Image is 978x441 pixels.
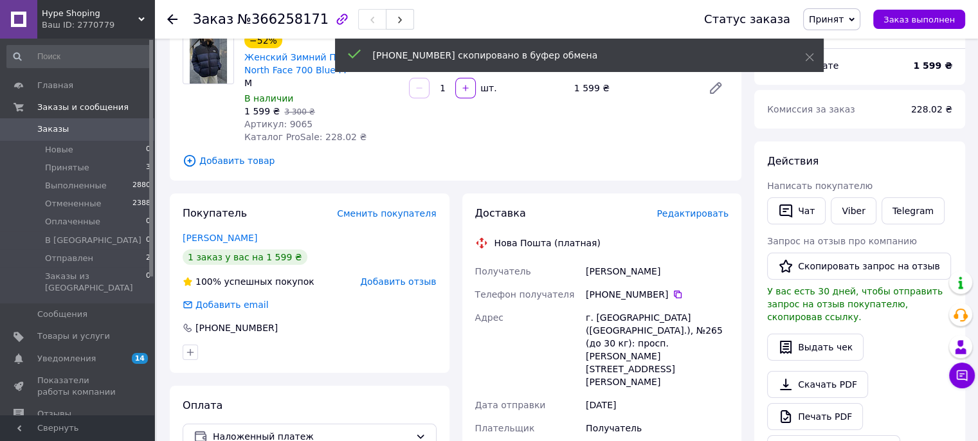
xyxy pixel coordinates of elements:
[373,49,773,62] div: [PHONE_NUMBER] скопировано в буфер обмена
[37,102,129,113] span: Заказы и сообщения
[244,52,388,75] a: Женский Зимний Пуховик The North Face 700 Blue M
[132,198,150,210] span: 2388
[146,144,150,156] span: 0
[45,271,146,294] span: Заказы из [GEOGRAPHIC_DATA]
[883,15,955,24] span: Заказ выполнен
[244,132,367,142] span: Каталог ProSale: 228.02 ₴
[132,353,148,364] span: 14
[491,237,604,249] div: Нова Пошта (платная)
[586,288,729,301] div: [PHONE_NUMBER]
[190,33,228,84] img: Женский Зимний Пуховик The North Face 700 Blue M
[146,216,150,228] span: 0
[882,197,945,224] a: Telegram
[146,253,150,264] span: 2
[475,266,531,276] span: Получатель
[477,82,498,94] div: шт.
[337,208,436,219] span: Сменить покупателя
[475,400,546,410] span: Дата отправки
[703,75,729,101] a: Редактировать
[767,197,826,224] button: Чат
[194,321,279,334] div: [PHONE_NUMBER]
[37,353,96,364] span: Уведомления
[37,80,73,91] span: Главная
[583,306,731,393] div: г. [GEOGRAPHIC_DATA] ([GEOGRAPHIC_DATA].), №265 (до 30 кг): просп. [PERSON_NAME][STREET_ADDRESS][...
[569,79,698,97] div: 1 599 ₴
[583,260,731,283] div: [PERSON_NAME]
[475,289,575,300] span: Телефон получателя
[284,107,314,116] span: 3 300 ₴
[949,363,975,388] button: Чат с покупателем
[767,155,819,167] span: Действия
[237,12,329,27] span: №366258171
[767,334,864,361] button: Выдать чек
[146,271,150,294] span: 0
[244,119,312,129] span: Артикул: 9065
[657,208,729,219] span: Редактировать
[183,207,247,219] span: Покупатель
[183,249,307,265] div: 1 заказ у вас на 1 599 ₴
[37,309,87,320] span: Сообщения
[193,12,233,27] span: Заказ
[183,275,314,288] div: успешных покупок
[583,393,731,417] div: [DATE]
[767,104,855,114] span: Комиссия за заказ
[913,60,952,71] b: 1 599 ₴
[45,253,93,264] span: Отправлен
[146,235,150,246] span: 0
[37,123,69,135] span: Заказы
[767,286,943,322] span: У вас есть 30 дней, чтобы отправить запрос на отзыв покупателю, скопировав ссылку.
[195,276,221,287] span: 100%
[45,162,89,174] span: Принятые
[767,181,873,191] span: Написать покупателю
[767,253,951,280] button: Скопировать запрос на отзыв
[37,375,119,398] span: Показатели работы компании
[809,14,844,24] span: Принят
[45,235,141,246] span: В [GEOGRAPHIC_DATA]
[37,408,71,420] span: Отзывы
[244,93,293,104] span: В наличии
[183,154,729,168] span: Добавить товар
[37,330,110,342] span: Товары и услуги
[767,371,868,398] a: Скачать PDF
[244,76,399,89] div: M
[45,180,107,192] span: Выполненные
[475,423,535,433] span: Плательщик
[244,33,282,48] div: −52%
[6,45,152,68] input: Поиск
[146,162,150,174] span: 3
[181,298,270,311] div: Добавить email
[911,104,952,114] span: 228.02 ₴
[194,298,270,311] div: Добавить email
[360,276,436,287] span: Добавить отзыв
[767,403,863,430] a: Печать PDF
[873,10,965,29] button: Заказ выполнен
[583,417,731,440] div: Получатель
[475,312,503,323] span: Адрес
[132,180,150,192] span: 2880
[42,8,138,19] span: Hype Shoping
[183,233,257,243] a: [PERSON_NAME]
[831,197,876,224] a: Viber
[183,399,222,411] span: Оплата
[42,19,154,31] div: Ваш ID: 2770779
[244,106,280,116] span: 1 599 ₴
[45,144,73,156] span: Новые
[45,198,101,210] span: Отмененные
[704,13,790,26] div: Статус заказа
[767,236,917,246] span: Запрос на отзыв про компанию
[167,13,177,26] div: Вернуться назад
[475,207,526,219] span: Доставка
[45,216,100,228] span: Оплаченные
